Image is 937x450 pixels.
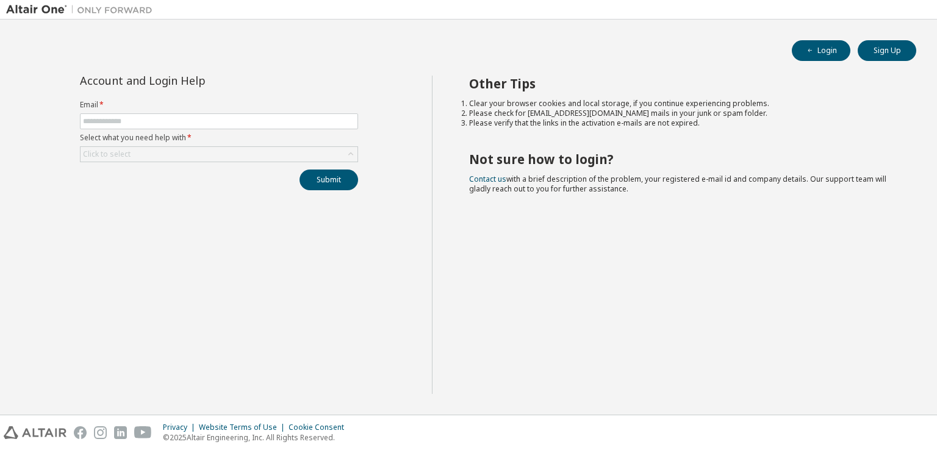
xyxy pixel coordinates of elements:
div: Cookie Consent [289,423,351,432]
label: Select what you need help with [80,133,358,143]
li: Please check for [EMAIL_ADDRESS][DOMAIN_NAME] mails in your junk or spam folder. [469,109,895,118]
div: Click to select [81,147,357,162]
img: youtube.svg [134,426,152,439]
img: facebook.svg [74,426,87,439]
div: Privacy [163,423,199,432]
li: Clear your browser cookies and local storage, if you continue experiencing problems. [469,99,895,109]
div: Click to select [83,149,131,159]
h2: Not sure how to login? [469,151,895,167]
label: Email [80,100,358,110]
a: Contact us [469,174,506,184]
button: Login [792,40,850,61]
button: Sign Up [858,40,916,61]
h2: Other Tips [469,76,895,91]
img: linkedin.svg [114,426,127,439]
p: © 2025 Altair Engineering, Inc. All Rights Reserved. [163,432,351,443]
li: Please verify that the links in the activation e-mails are not expired. [469,118,895,128]
span: with a brief description of the problem, your registered e-mail id and company details. Our suppo... [469,174,886,194]
div: Website Terms of Use [199,423,289,432]
div: Account and Login Help [80,76,303,85]
img: instagram.svg [94,426,107,439]
button: Submit [300,170,358,190]
img: Altair One [6,4,159,16]
img: altair_logo.svg [4,426,66,439]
